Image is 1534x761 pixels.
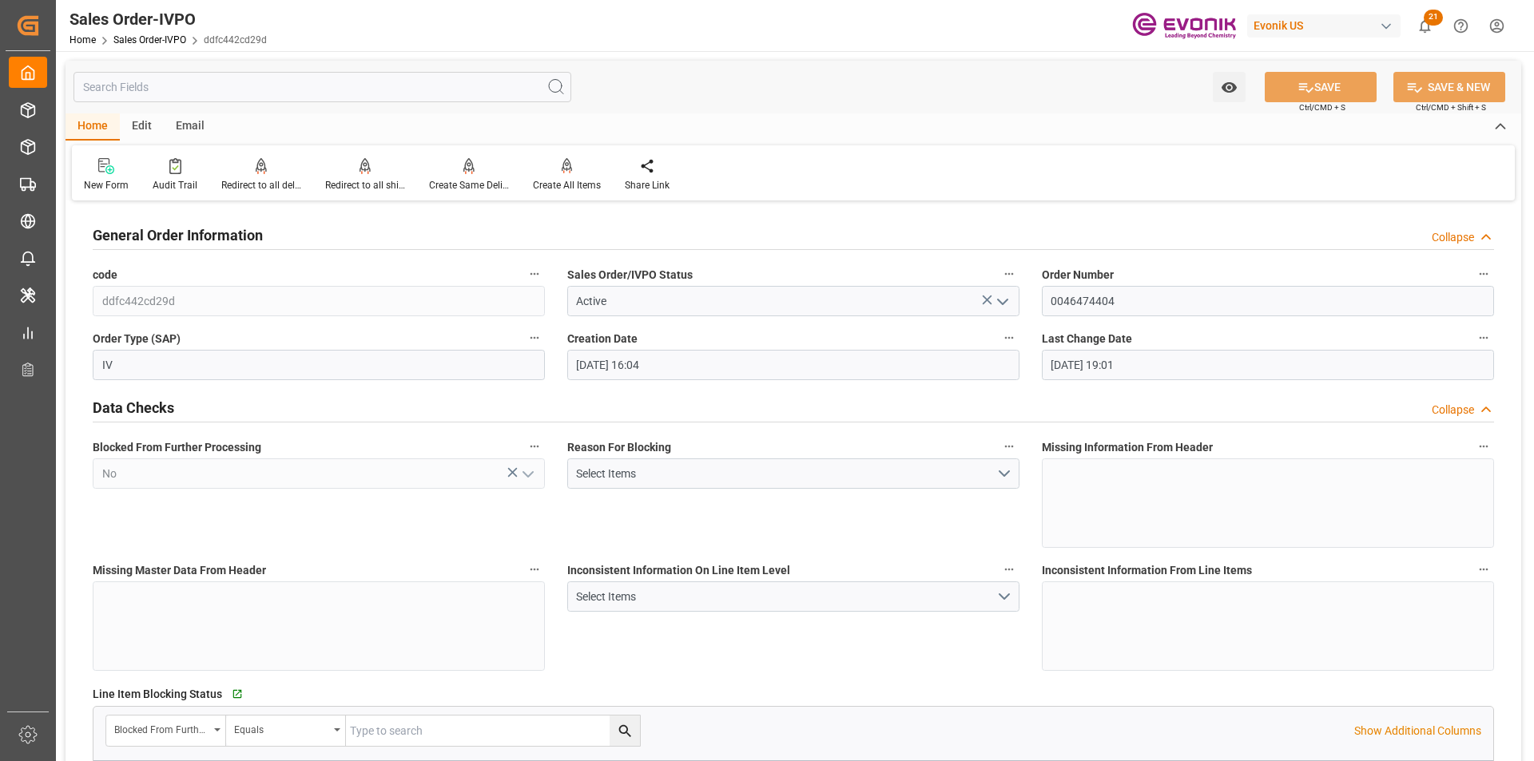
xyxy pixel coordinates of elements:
[1443,8,1479,44] button: Help Center
[1247,14,1401,38] div: Evonik US
[567,458,1019,489] button: open menu
[93,331,181,347] span: Order Type (SAP)
[1265,72,1377,102] button: SAVE
[1393,72,1505,102] button: SAVE & NEW
[226,715,346,746] button: open menu
[999,436,1019,457] button: Reason For Blocking
[1407,8,1443,44] button: show 21 new notifications
[999,559,1019,580] button: Inconsistent Information On Line Item Level
[1473,264,1494,284] button: Order Number
[989,289,1013,314] button: open menu
[567,350,1019,380] input: DD.MM.YYYY HH:MM
[1424,10,1443,26] span: 21
[576,466,996,482] div: Select Items
[999,264,1019,284] button: Sales Order/IVPO Status
[515,462,538,486] button: open menu
[114,719,209,737] div: Blocked From Further Processing
[1432,402,1474,418] div: Collapse
[113,34,186,46] a: Sales Order-IVPO
[1213,72,1246,102] button: open menu
[610,715,640,746] button: search button
[1042,439,1213,456] span: Missing Information From Header
[533,178,601,192] div: Create All Items
[93,562,266,579] span: Missing Master Data From Header
[93,686,222,703] span: Line Item Blocking Status
[1473,559,1494,580] button: Inconsistent Information From Line Items
[93,224,263,246] h2: General Order Information
[1247,10,1407,41] button: Evonik US
[234,719,328,737] div: Equals
[524,264,545,284] button: code
[429,178,509,192] div: Create Same Delivery Date
[1473,327,1494,348] button: Last Change Date
[567,331,638,347] span: Creation Date
[1354,723,1481,739] p: Show Additional Columns
[120,113,164,141] div: Edit
[325,178,405,192] div: Redirect to all shipments
[1042,350,1494,380] input: DD.MM.YYYY HH:MM
[70,34,96,46] a: Home
[524,327,545,348] button: Order Type (SAP)
[93,439,261,456] span: Blocked From Further Processing
[1042,267,1114,283] span: Order Number
[524,559,545,580] button: Missing Master Data From Header
[1042,562,1252,579] span: Inconsistent Information From Line Items
[1416,101,1486,113] span: Ctrl/CMD + Shift + S
[625,178,670,192] div: Share Link
[153,178,197,192] div: Audit Trail
[1299,101,1345,113] span: Ctrl/CMD + S
[164,113,217,141] div: Email
[93,397,174,418] h2: Data Checks
[999,327,1019,348] button: Creation Date
[93,267,117,283] span: code
[576,589,996,605] div: Select Items
[346,715,640,746] input: Type to search
[567,562,790,579] span: Inconsistent Information On Line Item Level
[524,436,545,457] button: Blocked From Further Processing
[1132,12,1236,40] img: Evonik-brand-mark-Deep-Purple-RGB.jpeg_1700498283.jpeg
[106,715,226,746] button: open menu
[74,72,571,102] input: Search Fields
[66,113,120,141] div: Home
[1432,229,1474,246] div: Collapse
[1042,331,1132,347] span: Last Change Date
[567,439,671,456] span: Reason For Blocking
[221,178,301,192] div: Redirect to all deliveries
[1473,436,1494,457] button: Missing Information From Header
[70,7,267,31] div: Sales Order-IVPO
[567,267,693,283] span: Sales Order/IVPO Status
[84,178,129,192] div: New Form
[567,581,1019,612] button: open menu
